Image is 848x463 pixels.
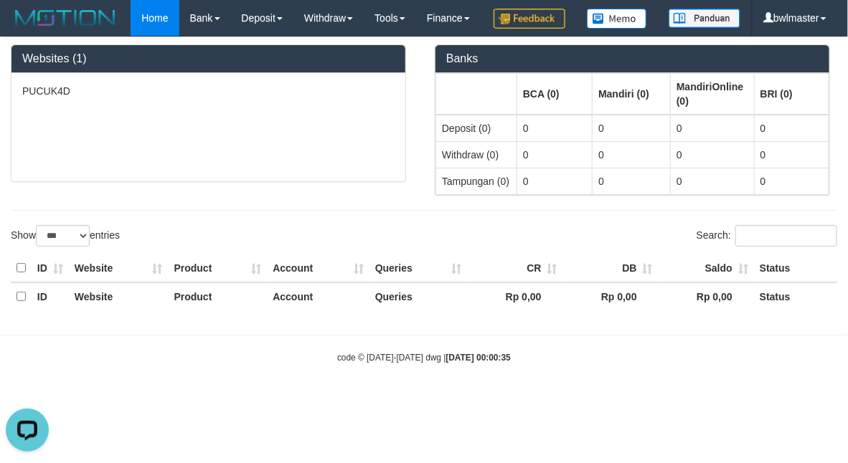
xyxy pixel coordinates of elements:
[436,141,517,168] td: Withdraw (0)
[754,73,829,115] th: Group: activate to sort column ascending
[436,73,517,115] th: Group: activate to sort column ascending
[669,9,740,28] img: panduan.png
[754,141,829,168] td: 0
[6,6,49,49] button: Open LiveChat chat widget
[267,254,369,282] th: Account
[659,254,754,282] th: Saldo
[517,73,593,115] th: Group: activate to sort column ascending
[735,225,837,247] input: Search:
[563,282,659,310] th: Rp 0,00
[671,73,755,115] th: Group: activate to sort column ascending
[671,141,755,168] td: 0
[436,115,517,142] td: Deposit (0)
[69,254,169,282] th: Website
[671,168,755,194] td: 0
[593,73,671,115] th: Group: activate to sort column ascending
[517,168,593,194] td: 0
[494,9,565,29] img: Feedback.jpg
[11,225,120,247] label: Show entries
[754,115,829,142] td: 0
[169,282,268,310] th: Product
[517,141,593,168] td: 0
[671,115,755,142] td: 0
[36,225,90,247] select: Showentries
[32,254,69,282] th: ID
[659,282,754,310] th: Rp 0,00
[22,52,395,65] h3: Websites (1)
[517,115,593,142] td: 0
[468,282,563,310] th: Rp 0,00
[754,254,837,282] th: Status
[468,254,563,282] th: CR
[754,168,829,194] td: 0
[446,353,511,363] strong: [DATE] 00:00:35
[22,84,395,98] p: PUCUK4D
[369,282,468,310] th: Queries
[593,141,671,168] td: 0
[754,282,837,310] th: Status
[337,353,511,363] small: code © [DATE]-[DATE] dwg |
[697,225,837,247] label: Search:
[593,115,671,142] td: 0
[169,254,268,282] th: Product
[267,282,369,310] th: Account
[32,282,69,310] th: ID
[69,282,169,310] th: Website
[11,7,120,29] img: MOTION_logo.png
[369,254,468,282] th: Queries
[587,9,647,29] img: Button%20Memo.svg
[436,168,517,194] td: Tampungan (0)
[563,254,659,282] th: DB
[446,52,819,65] h3: Banks
[593,168,671,194] td: 0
